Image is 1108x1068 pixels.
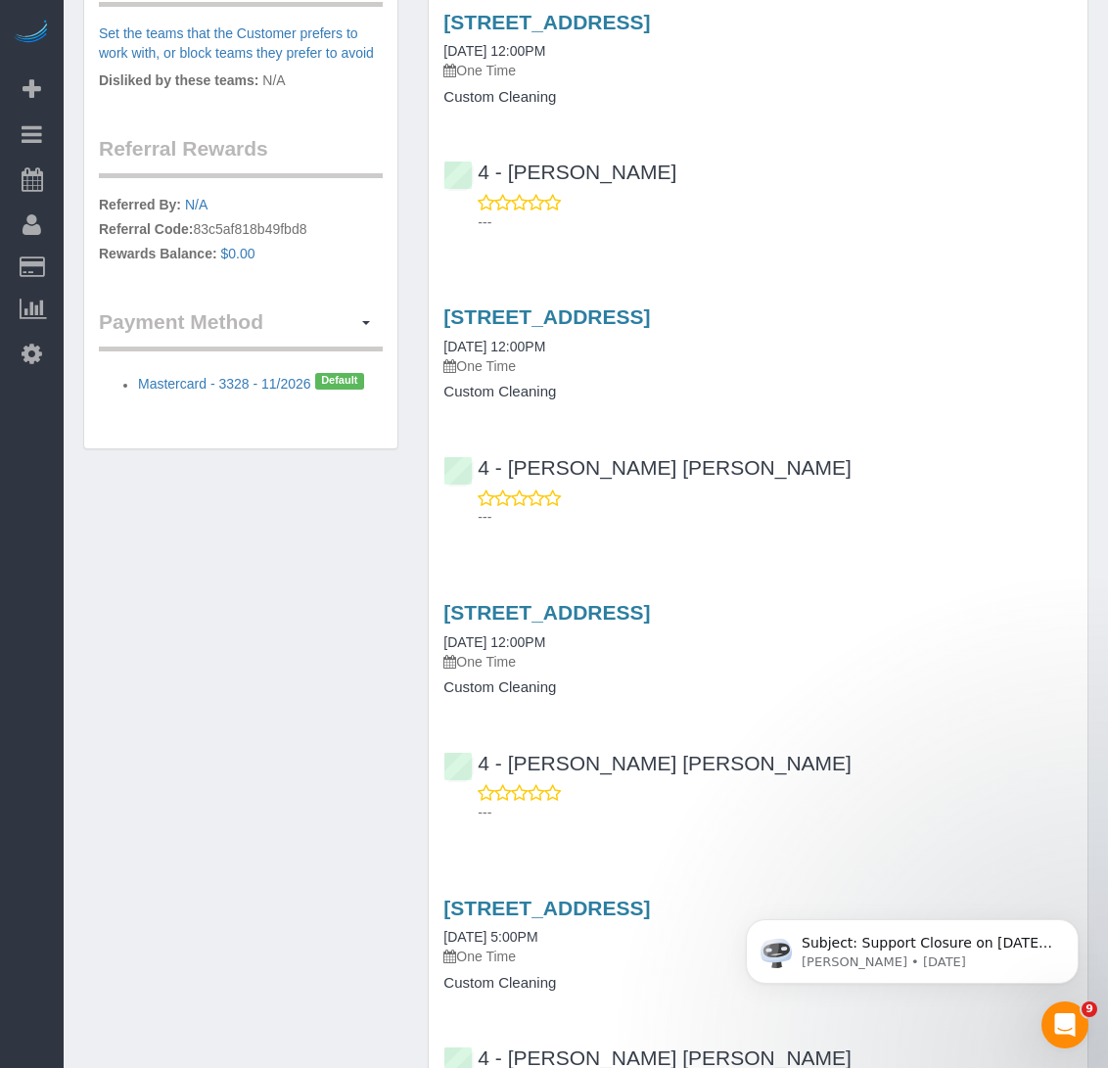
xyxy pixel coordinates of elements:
span: 9 [1082,1001,1097,1017]
label: Referred By: [99,195,181,214]
label: Referral Code: [99,219,193,239]
h4: Custom Cleaning [443,384,1073,400]
p: One Time [443,947,1073,966]
a: N/A [185,197,208,212]
legend: Payment Method [99,307,383,351]
a: [STREET_ADDRESS] [443,11,650,33]
p: 83c5af818b49fbd8 [99,195,383,268]
p: --- [478,212,1073,232]
a: [STREET_ADDRESS] [443,897,650,919]
span: N/A [262,72,285,88]
a: 4 - [PERSON_NAME] [PERSON_NAME] [443,456,852,479]
a: [DATE] 5:00PM [443,929,537,945]
a: [STREET_ADDRESS] [443,601,650,624]
span: Default [315,373,364,389]
p: One Time [443,652,1073,672]
legend: Referral Rewards [99,134,383,178]
iframe: Intercom notifications message [716,878,1108,1015]
p: One Time [443,61,1073,80]
a: [STREET_ADDRESS] [443,305,650,328]
p: One Time [443,356,1073,376]
h4: Custom Cleaning [443,89,1073,106]
a: Set the teams that the Customer prefers to work with, or block teams they prefer to avoid [99,25,374,61]
h4: Custom Cleaning [443,679,1073,696]
iframe: Intercom live chat [1041,1001,1088,1048]
img: Automaid Logo [12,20,51,47]
a: 4 - [PERSON_NAME] [PERSON_NAME] [443,752,852,774]
a: [DATE] 12:00PM [443,634,545,650]
p: --- [478,803,1073,822]
a: 4 - [PERSON_NAME] [443,161,676,183]
h4: Custom Cleaning [443,975,1073,992]
label: Rewards Balance: [99,244,217,263]
label: Disliked by these teams: [99,70,258,90]
a: [DATE] 12:00PM [443,43,545,59]
a: [DATE] 12:00PM [443,339,545,354]
p: --- [478,507,1073,527]
a: Mastercard - 3328 - 11/2026 [138,377,311,393]
a: $0.00 [221,246,255,261]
